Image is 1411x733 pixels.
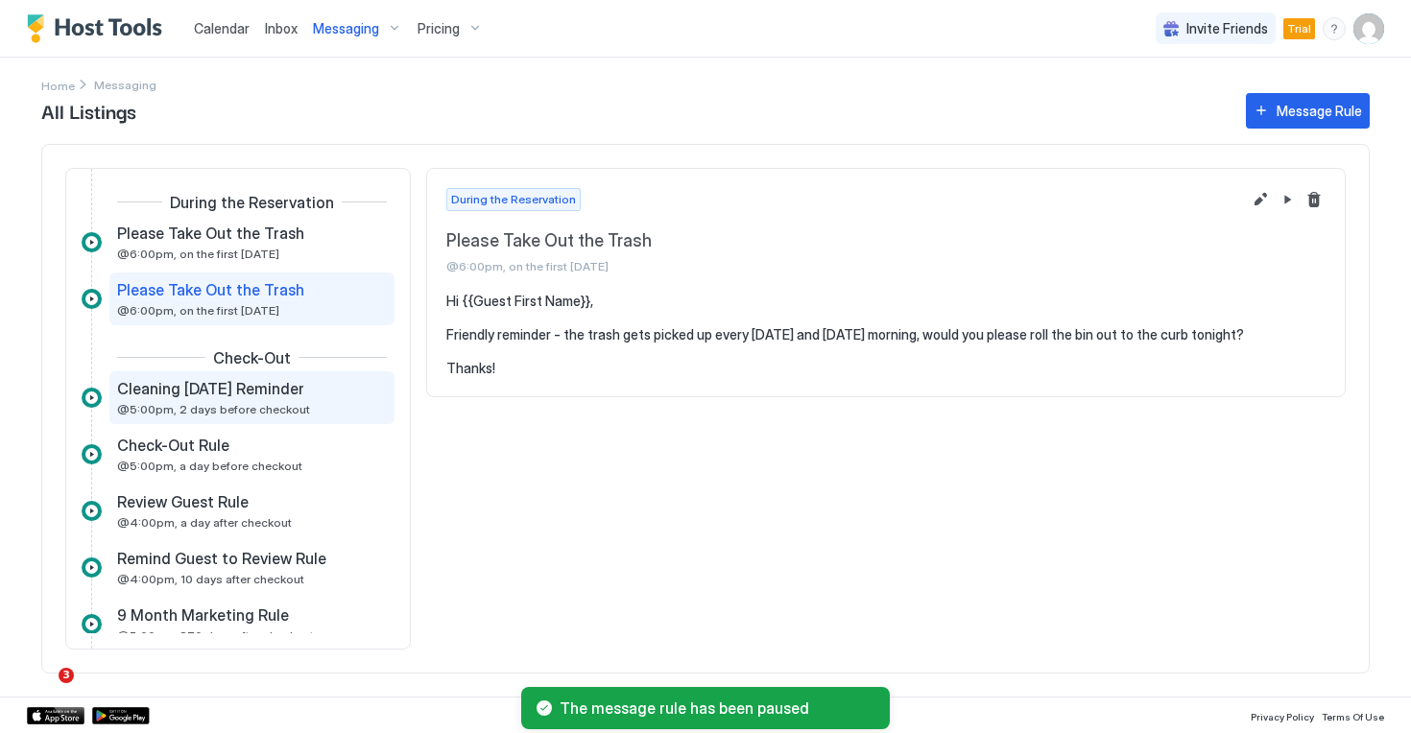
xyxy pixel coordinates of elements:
[117,224,304,243] span: Please Take Out the Trash
[1246,93,1370,129] button: Message Rule
[1186,20,1268,37] span: Invite Friends
[117,549,326,568] span: Remind Guest to Review Rule
[117,628,314,643] span: @5:00pm, 270 days after checkout
[1323,17,1346,40] div: menu
[194,20,250,36] span: Calendar
[194,18,250,38] a: Calendar
[117,303,279,318] span: @6:00pm, on the first [DATE]
[451,191,576,208] span: During the Reservation
[1249,188,1272,211] button: Edit message rule
[213,348,291,367] span: Check-Out
[1303,188,1326,211] button: Delete message rule
[265,20,298,36] span: Inbox
[41,75,75,95] div: Breadcrumb
[117,247,279,261] span: @6:00pm, on the first [DATE]
[117,402,310,416] span: @5:00pm, 2 days before checkout
[1353,13,1384,44] div: User profile
[41,96,1227,125] span: All Listings
[117,492,249,511] span: Review Guest Rule
[117,605,289,625] span: 9 Month Marketing Rule
[170,193,334,212] span: During the Reservation
[446,230,1241,252] span: Please Take Out the Trash
[117,379,304,398] span: Cleaning [DATE] Reminder
[265,18,298,38] a: Inbox
[117,280,304,299] span: Please Take Out the Trash
[1276,188,1299,211] button: Pause Message Rule
[94,78,156,92] span: Breadcrumb
[446,293,1326,377] pre: Hi {{Guest First Name}}, Friendly reminder - the trash gets picked up every [DATE] and [DATE] mor...
[41,75,75,95] a: Home
[313,20,379,37] span: Messaging
[59,668,74,683] span: 3
[117,572,304,586] span: @4:00pm, 10 days after checkout
[117,515,292,530] span: @4:00pm, a day after checkout
[446,259,1241,273] span: @6:00pm, on the first [DATE]
[41,79,75,93] span: Home
[1287,20,1311,37] span: Trial
[19,668,65,714] iframe: Intercom live chat
[117,459,302,473] span: @5:00pm, a day before checkout
[1277,101,1362,121] div: Message Rule
[117,436,229,455] span: Check-Out Rule
[418,20,460,37] span: Pricing
[27,14,171,43] a: Host Tools Logo
[560,698,874,718] span: The message rule has been paused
